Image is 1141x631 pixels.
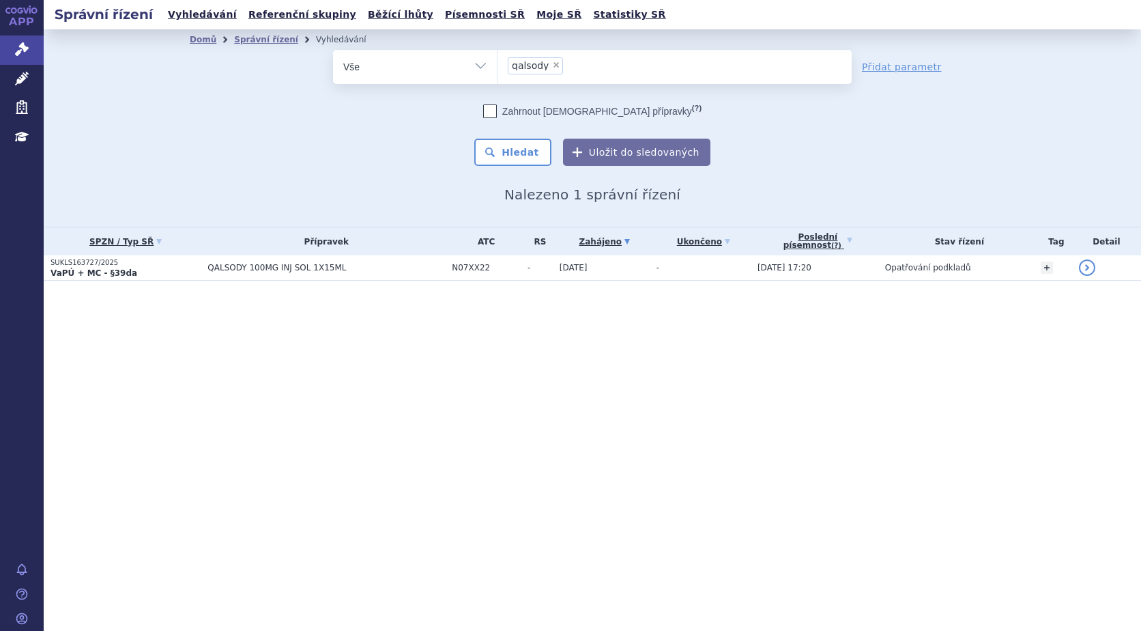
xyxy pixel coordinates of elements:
th: Detail [1072,227,1141,255]
th: RS [521,227,553,255]
a: Domů [190,35,216,44]
a: Moje SŘ [532,5,586,24]
span: qalsody [512,61,549,70]
th: ATC [445,227,521,255]
a: + [1041,262,1053,274]
a: Referenční skupiny [244,5,360,24]
span: Nalezeno 1 správní řízení [504,186,680,203]
span: [DATE] [560,263,588,272]
button: Uložit do sledovaných [563,139,710,166]
span: Opatřování podkladů [885,263,971,272]
th: Tag [1034,227,1072,255]
span: - [656,263,659,272]
a: Přidat parametr [862,60,942,74]
th: Přípravek [201,227,445,255]
a: Písemnosti SŘ [441,5,529,24]
a: Ukončeno [656,232,751,251]
label: Zahrnout [DEMOGRAPHIC_DATA] přípravky [483,104,702,118]
button: Hledat [474,139,551,166]
h2: Správní řízení [44,5,164,24]
a: Zahájeno [560,232,650,251]
span: N07XX22 [452,263,521,272]
a: Běžící lhůty [364,5,437,24]
strong: VaPÚ + MC - §39da [50,268,137,278]
a: Poslednípísemnost(?) [757,227,878,255]
th: Stav řízení [878,227,1034,255]
span: - [528,263,553,272]
a: Správní řízení [234,35,298,44]
span: × [552,61,560,69]
span: [DATE] 17:20 [757,263,811,272]
a: detail [1079,260,1095,276]
a: Vyhledávání [164,5,241,24]
li: Vyhledávání [316,29,384,50]
a: SPZN / Typ SŘ [50,232,201,251]
span: QALSODY 100MG INJ SOL 1X15ML [207,263,445,272]
a: Statistiky SŘ [589,5,669,24]
abbr: (?) [692,104,702,113]
abbr: (?) [831,242,841,250]
input: qalsody [567,57,575,74]
p: SUKLS163727/2025 [50,258,201,268]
